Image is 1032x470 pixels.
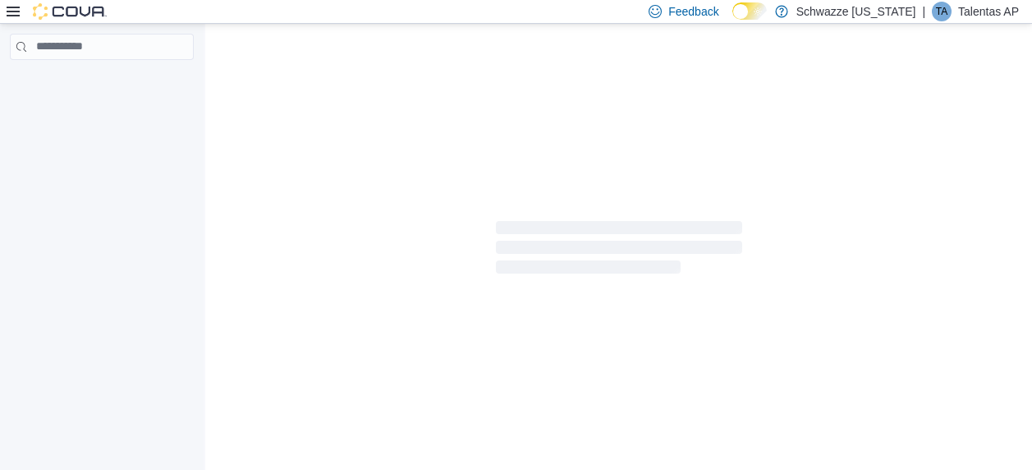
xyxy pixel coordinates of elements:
[732,2,767,20] input: Dark Mode
[496,224,742,277] span: Loading
[796,2,916,21] p: Schwazze [US_STATE]
[932,2,952,21] div: Talentas AP
[10,63,194,103] nav: Complex example
[958,2,1019,21] p: Talentas AP
[668,3,718,20] span: Feedback
[922,2,925,21] p: |
[33,3,107,20] img: Cova
[936,2,947,21] span: TA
